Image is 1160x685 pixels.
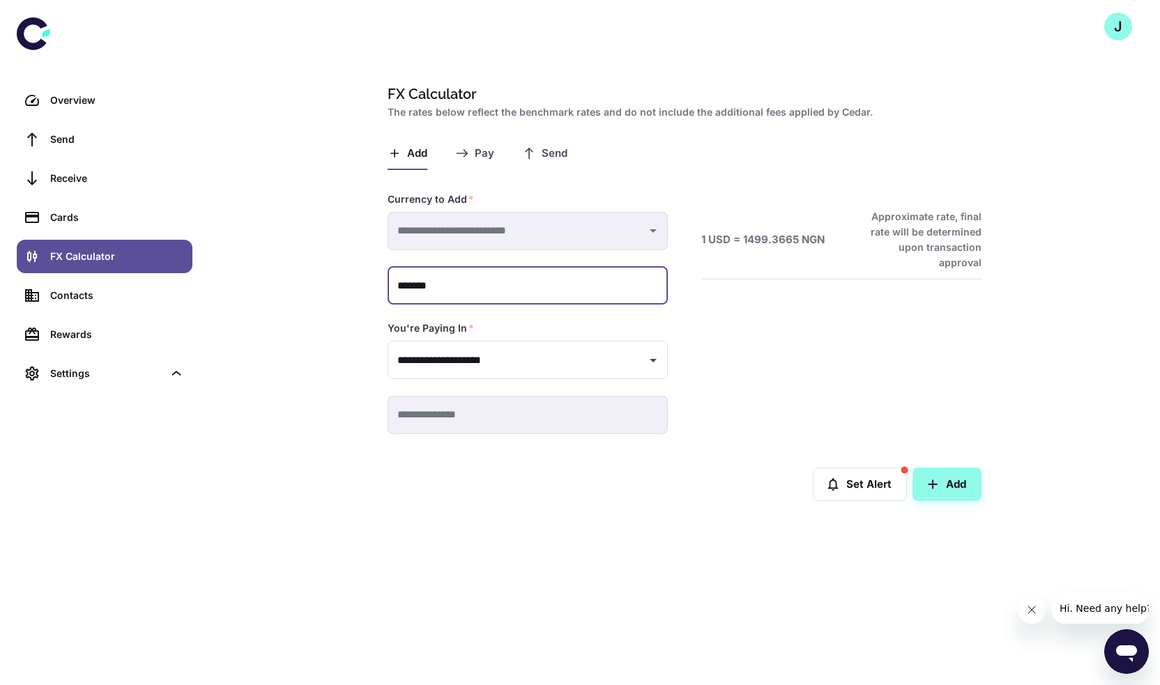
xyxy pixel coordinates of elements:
[50,210,184,225] div: Cards
[701,232,825,248] h6: 1 USD = 1499.3665 NGN
[17,240,192,273] a: FX Calculator
[388,105,976,120] h2: The rates below reflect the benchmark rates and do not include the additional fees applied by Cedar.
[17,123,192,156] a: Send
[50,249,184,264] div: FX Calculator
[8,10,100,21] span: Hi. Need any help?
[855,209,982,270] h6: Approximate rate, final rate will be determined upon transaction approval
[17,84,192,117] a: Overview
[388,321,474,335] label: You're Paying In
[50,327,184,342] div: Rewards
[50,93,184,108] div: Overview
[913,468,982,501] button: Add
[50,171,184,186] div: Receive
[17,357,192,390] div: Settings
[17,201,192,234] a: Cards
[50,366,163,381] div: Settings
[1018,596,1046,624] iframe: Close message
[813,468,907,501] button: Set Alert
[50,132,184,147] div: Send
[542,147,567,160] span: Send
[50,288,184,303] div: Contacts
[17,279,192,312] a: Contacts
[17,318,192,351] a: Rewards
[388,192,474,206] label: Currency to Add
[1051,593,1149,624] iframe: Message from company
[1104,13,1132,40] button: J
[17,162,192,195] a: Receive
[407,147,427,160] span: Add
[643,351,663,370] button: Open
[475,147,494,160] span: Pay
[388,84,976,105] h1: FX Calculator
[1104,629,1149,674] iframe: Button to launch messaging window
